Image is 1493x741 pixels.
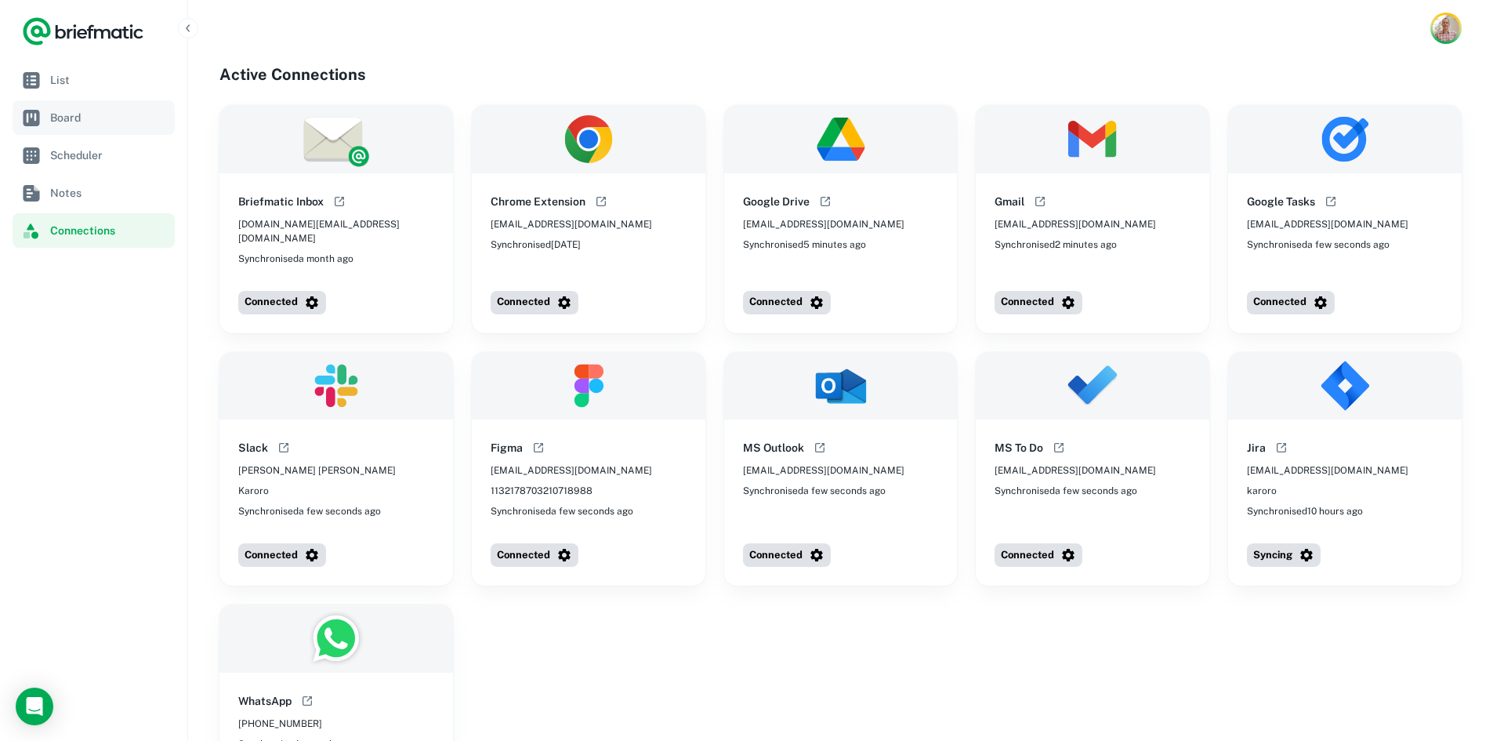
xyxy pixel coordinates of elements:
[1321,192,1340,211] button: Open help documentation
[238,291,326,314] button: Connected
[491,217,652,231] span: [EMAIL_ADDRESS][DOMAIN_NAME]
[491,439,523,456] h6: Figma
[13,100,175,135] a: Board
[1049,438,1068,457] button: Open help documentation
[592,192,611,211] button: Open help documentation
[238,717,322,731] span: [PHONE_NUMBER]
[743,543,831,567] button: Connected
[743,463,904,478] span: [EMAIL_ADDRESS][DOMAIN_NAME]
[13,63,175,97] a: List
[1247,504,1363,518] span: Synchronised 10 hours ago
[1247,217,1408,231] span: [EMAIL_ADDRESS][DOMAIN_NAME]
[816,192,835,211] button: Open help documentation
[50,222,169,239] span: Connections
[529,438,548,457] button: Open help documentation
[13,213,175,248] a: Connections
[743,484,886,498] span: Synchronised a few seconds ago
[995,193,1024,210] h6: Gmail
[238,217,434,245] span: [DOMAIN_NAME][EMAIL_ADDRESS][DOMAIN_NAME]
[491,463,652,478] span: [EMAIL_ADDRESS][DOMAIN_NAME]
[274,438,293,457] button: Open help documentation
[1228,352,1462,420] img: Jira
[22,16,144,47] a: Logo
[491,504,633,518] span: Synchronised a few seconds ago
[238,543,326,567] button: Connected
[995,484,1137,498] span: Synchronised a few seconds ago
[50,109,169,126] span: Board
[743,439,804,456] h6: MS Outlook
[976,352,1209,420] img: MS To Do
[743,291,831,314] button: Connected
[491,193,585,210] h6: Chrome Extension
[238,504,381,518] span: Synchronised a few seconds ago
[995,543,1082,567] button: Connected
[50,147,169,164] span: Scheduler
[1247,543,1321,567] button: Syncing
[995,217,1156,231] span: [EMAIL_ADDRESS][DOMAIN_NAME]
[810,438,829,457] button: Open help documentation
[238,463,396,478] span: [PERSON_NAME] [PERSON_NAME]
[743,217,904,231] span: [EMAIL_ADDRESS][DOMAIN_NAME]
[1247,484,1277,498] span: karoro
[50,184,169,202] span: Notes
[724,105,958,173] img: Google Drive
[330,192,349,211] button: Open help documentation
[219,63,1462,86] h4: Active Connections
[219,352,453,420] img: Slack
[1228,105,1462,173] img: Google Tasks
[995,463,1156,478] span: [EMAIL_ADDRESS][DOMAIN_NAME]
[743,238,866,252] span: Synchronised 5 minutes ago
[219,105,453,173] img: Briefmatic Inbox
[13,138,175,173] a: Scheduler
[16,688,53,725] div: Open Intercom Messenger
[724,352,958,420] img: MS Outlook
[491,291,578,314] button: Connected
[472,352,705,420] img: Figma
[1247,238,1390,252] span: Synchronised a few seconds ago
[238,692,292,710] h6: WhatsApp
[238,484,269,498] span: Karoro
[1247,193,1315,210] h6: Google Tasks
[491,238,581,252] span: Synchronised [DATE]
[1247,291,1335,314] button: Connected
[219,605,453,673] img: WhatsApp
[238,439,268,456] h6: Slack
[298,692,317,710] button: Open help documentation
[1247,439,1266,456] h6: Jira
[491,484,592,498] span: 1132178703210718988
[1433,15,1459,42] img: Rob Mark
[995,238,1117,252] span: Synchronised 2 minutes ago
[1430,13,1462,44] button: Account button
[995,291,1082,314] button: Connected
[238,252,353,266] span: Synchronised a month ago
[13,176,175,210] a: Notes
[976,105,1209,173] img: Gmail
[238,193,324,210] h6: Briefmatic Inbox
[743,193,810,210] h6: Google Drive
[491,543,578,567] button: Connected
[995,439,1043,456] h6: MS To Do
[50,71,169,89] span: List
[1247,463,1408,478] span: [EMAIL_ADDRESS][DOMAIN_NAME]
[1272,438,1291,457] button: Open help documentation
[1031,192,1049,211] button: Open help documentation
[472,105,705,173] img: Chrome Extension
